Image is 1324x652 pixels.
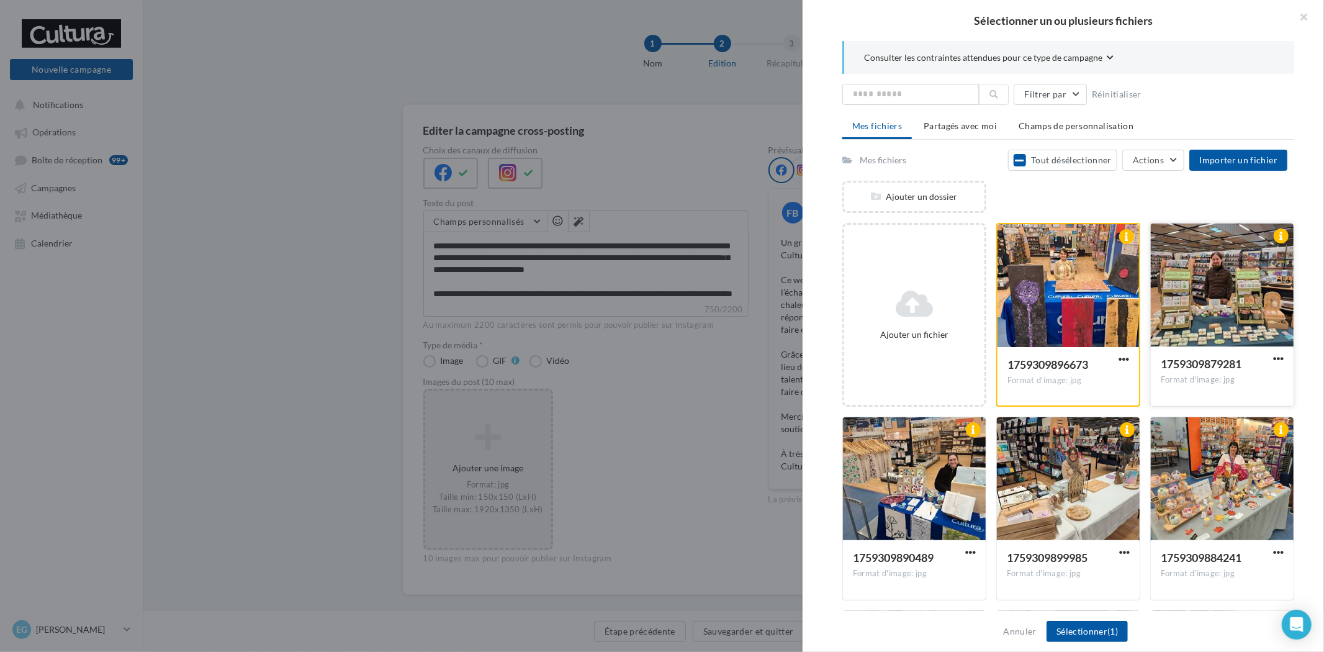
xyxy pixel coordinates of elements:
button: Sélectionner(1) [1047,621,1128,642]
div: Format d'image: jpg [853,568,976,579]
button: Actions [1122,150,1184,171]
div: Format d'image: jpg [1007,375,1129,386]
span: Importer un fichier [1199,155,1277,165]
span: Actions [1133,155,1164,165]
button: Réinitialiser [1087,87,1146,102]
h2: Sélectionner un ou plusieurs fichiers [822,15,1304,26]
button: Tout désélectionner [1008,150,1117,171]
button: Annuler [999,624,1042,639]
span: Mes fichiers [852,120,902,131]
span: (1) [1107,626,1118,636]
div: Ajouter un dossier [844,191,984,203]
div: Format d'image: jpg [1007,568,1130,579]
span: Champs de personnalisation [1019,120,1133,131]
button: Filtrer par [1014,84,1087,105]
span: 1759309899985 [1007,551,1088,564]
span: 1759309884241 [1161,551,1241,564]
span: 1759309879281 [1161,357,1241,371]
button: Importer un fichier [1189,150,1287,171]
span: Partagés avec moi [924,120,997,131]
div: Format d'image: jpg [1161,374,1284,386]
div: Ajouter un fichier [849,328,979,341]
span: 1759309896673 [1007,358,1088,371]
button: Consulter les contraintes attendues pour ce type de campagne [864,51,1114,66]
span: Consulter les contraintes attendues pour ce type de campagne [864,52,1102,64]
span: 1759309890489 [853,551,934,564]
div: Format d'image: jpg [1161,568,1284,579]
div: Mes fichiers [860,154,906,166]
div: Open Intercom Messenger [1282,610,1312,640]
